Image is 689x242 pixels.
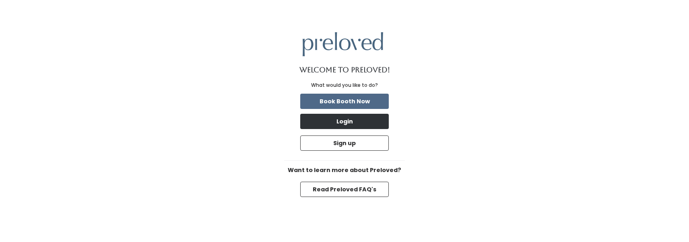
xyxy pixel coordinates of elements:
[299,66,390,74] h1: Welcome to Preloved!
[284,167,405,174] h6: Want to learn more about Preloved?
[311,82,378,89] div: What would you like to do?
[299,134,390,152] a: Sign up
[303,32,383,56] img: preloved logo
[300,114,389,129] button: Login
[300,182,389,197] button: Read Preloved FAQ's
[299,112,390,131] a: Login
[300,135,389,151] button: Sign up
[300,94,389,109] button: Book Booth Now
